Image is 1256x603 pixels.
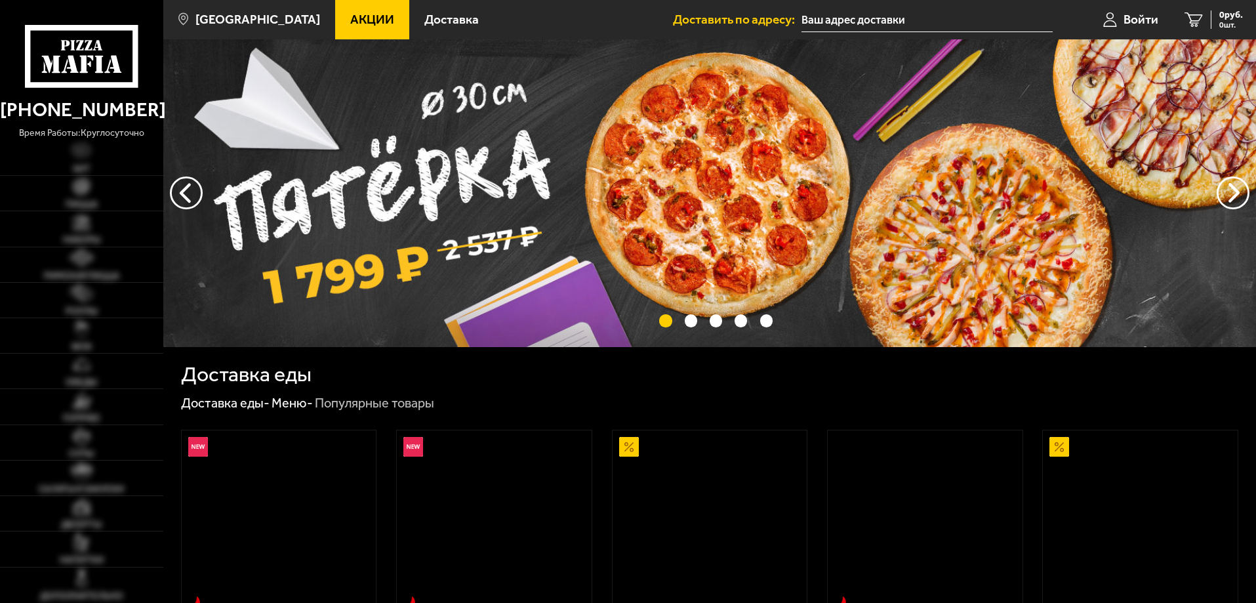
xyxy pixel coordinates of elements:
a: Меню- [272,395,313,411]
span: Акции [350,13,394,26]
span: Горячее [63,414,100,423]
span: Салаты и закуски [39,485,124,494]
input: Ваш адрес доставки [801,8,1053,32]
span: 0 шт. [1219,21,1243,29]
img: Новинка [188,437,208,457]
span: Римская пицца [44,272,119,281]
button: точки переключения [685,314,697,327]
span: Роллы [66,307,98,316]
span: WOK [71,343,92,352]
span: 0 руб. [1219,10,1243,20]
span: Пицца [66,200,98,209]
span: Доставить по адресу: [673,13,801,26]
span: Доставка [424,13,479,26]
span: Десерты [61,520,102,530]
button: точки переключения [710,314,722,327]
button: предыдущий [1217,177,1249,209]
div: Популярные товары [315,395,434,412]
span: Хит [73,165,91,174]
span: [GEOGRAPHIC_DATA] [195,13,320,26]
button: следующий [170,177,203,209]
span: Обеды [66,378,97,387]
span: Наборы [63,236,100,245]
span: Напитки [60,556,104,565]
h1: Доставка еды [181,364,312,385]
button: точки переключения [735,314,747,327]
span: Дополнительно [40,592,123,601]
img: Новинка [403,437,423,457]
button: точки переключения [659,314,672,327]
span: Супы [69,449,94,459]
img: Акционный [1049,437,1069,457]
a: Доставка еды- [181,395,270,411]
span: Войти [1124,13,1158,26]
button: точки переключения [760,314,773,327]
img: Акционный [619,437,639,457]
